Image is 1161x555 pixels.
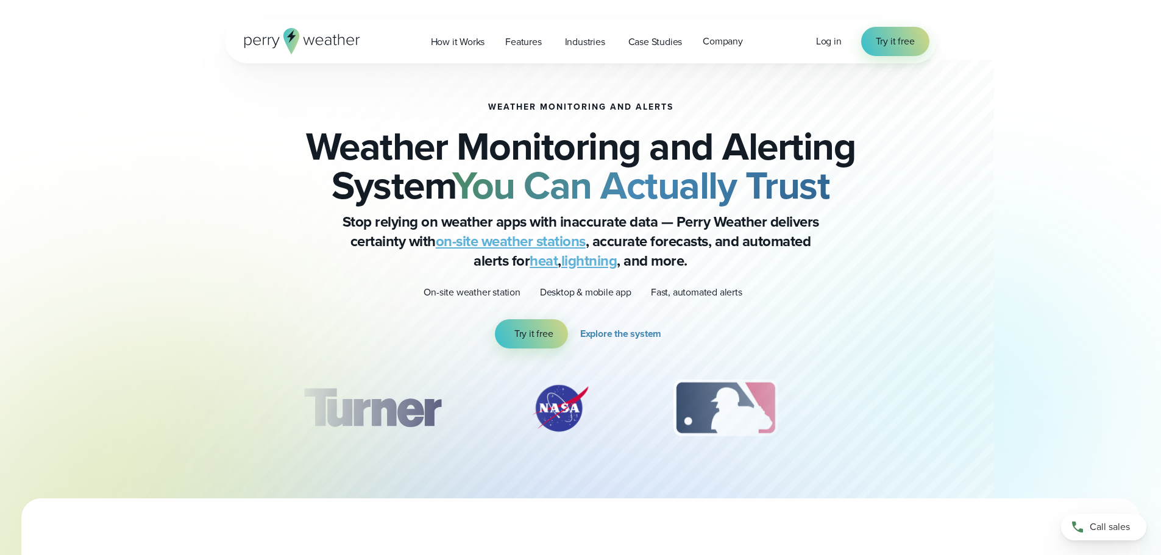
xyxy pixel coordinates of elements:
span: Call sales [1090,520,1130,534]
a: Try it free [495,319,568,348]
span: Case Studies [628,35,683,49]
img: NASA.svg [517,378,603,439]
img: PGA.svg [848,378,946,439]
div: 3 of 12 [661,378,790,439]
span: Log in [816,34,842,48]
h1: Weather Monitoring and Alerts [488,102,673,112]
strong: You Can Actually Trust [452,157,829,214]
p: Desktop & mobile app [540,285,631,300]
div: 1 of 12 [285,378,458,439]
div: 2 of 12 [517,378,603,439]
a: Try it free [861,27,929,56]
a: Log in [816,34,842,49]
img: MLB.svg [661,378,790,439]
a: on-site weather stations [436,230,586,252]
span: Try it free [514,327,553,341]
p: Fast, automated alerts [651,285,742,300]
a: Explore the system [580,319,666,348]
a: Call sales [1061,514,1146,540]
span: Industries [565,35,605,49]
span: Company [703,34,743,49]
a: lightning [561,250,617,272]
a: How it Works [421,29,495,54]
p: On-site weather station [424,285,520,300]
div: slideshow [286,378,876,445]
span: Explore the system [580,327,661,341]
span: Try it free [876,34,915,49]
h2: Weather Monitoring and Alerting System [286,127,876,205]
span: How it Works [431,35,485,49]
span: Features [505,35,541,49]
a: heat [530,250,558,272]
img: Turner-Construction_1.svg [285,378,458,439]
p: Stop relying on weather apps with inaccurate data — Perry Weather delivers certainty with , accur... [337,212,825,270]
div: 4 of 12 [848,378,946,439]
a: Case Studies [618,29,693,54]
